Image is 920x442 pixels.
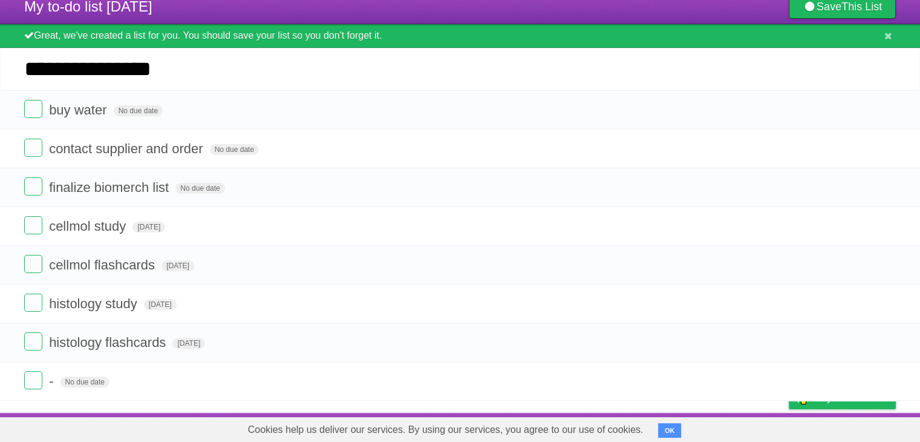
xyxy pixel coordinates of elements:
[60,377,109,388] span: No due date
[668,416,717,439] a: Developers
[773,416,804,439] a: Privacy
[820,416,896,439] a: Suggest a feature
[24,177,42,196] label: Done
[24,216,42,234] label: Done
[49,180,172,195] span: finalize biomerch list
[24,294,42,312] label: Done
[49,374,56,389] span: -
[24,100,42,118] label: Done
[49,141,206,156] span: contact supplier and order
[161,260,194,271] span: [DATE]
[175,183,224,194] span: No due date
[114,105,163,116] span: No due date
[236,418,656,442] span: Cookies help us deliver our services. By using our services, you agree to our use of cookies.
[49,296,140,311] span: histology study
[24,255,42,273] label: Done
[144,299,177,310] span: [DATE]
[49,102,109,117] span: buy water
[658,423,682,438] button: OK
[841,1,882,13] b: This List
[49,335,169,350] span: histology flashcards
[49,257,158,272] span: cellmol flashcards
[24,139,42,157] label: Done
[628,416,653,439] a: About
[24,371,42,389] label: Done
[24,332,42,351] label: Done
[210,144,259,155] span: No due date
[132,222,165,233] span: [DATE]
[49,219,129,234] span: cellmol study
[814,388,890,409] span: Buy me a coffee
[172,338,205,349] span: [DATE]
[732,416,759,439] a: Terms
